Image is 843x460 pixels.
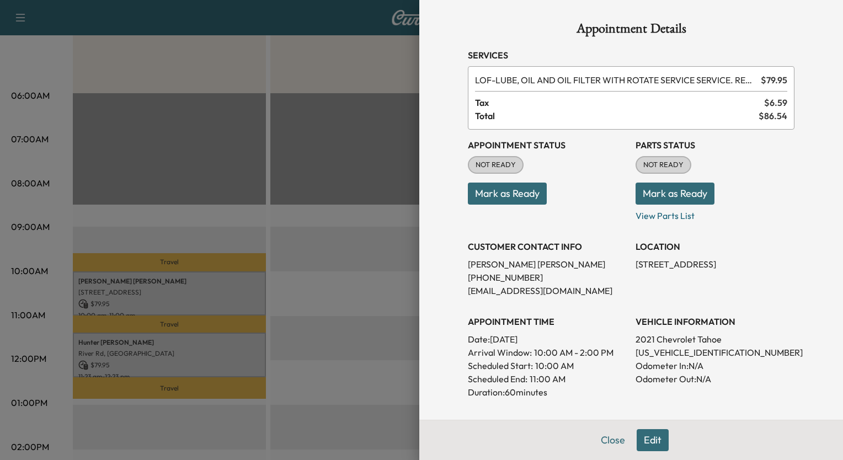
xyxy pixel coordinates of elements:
span: Tax [475,96,764,109]
button: Edit [637,429,669,451]
h3: LOCATION [636,240,794,253]
p: Scheduled Start: [468,359,533,372]
p: [STREET_ADDRESS] [636,258,794,271]
h3: Parts Status [636,138,794,152]
p: [EMAIL_ADDRESS][DOMAIN_NAME] [468,284,627,297]
span: $ 79.95 [761,73,787,87]
span: $ 86.54 [759,109,787,122]
h3: APPOINTMENT TIME [468,315,627,328]
h3: History [468,416,627,430]
button: Close [594,429,632,451]
h3: CUSTOMER CONTACT INFO [468,240,627,253]
p: 11:00 AM [530,372,565,386]
p: Arrival Window: [468,346,627,359]
button: Mark as Ready [468,183,547,205]
h3: Services [468,49,794,62]
p: [PHONE_NUMBER] [468,271,627,284]
p: Scheduled End: [468,372,527,386]
h1: Appointment Details [468,22,794,40]
p: [US_VEHICLE_IDENTIFICATION_NUMBER] [636,346,794,359]
span: Total [475,109,759,122]
button: Mark as Ready [636,183,714,205]
span: NOT READY [637,159,690,170]
span: $ 6.59 [764,96,787,109]
h3: Appointment Status [468,138,627,152]
p: 2021 Chevrolet Tahoe [636,333,794,346]
h3: VEHICLE INFORMATION [636,315,794,328]
p: Duration: 60 minutes [468,386,627,399]
p: 10:00 AM [535,359,574,372]
span: 10:00 AM - 2:00 PM [534,346,613,359]
p: Odometer Out: N/A [636,372,794,386]
p: [PERSON_NAME] [PERSON_NAME] [468,258,627,271]
p: Date: [DATE] [468,333,627,346]
span: LUBE, OIL AND OIL FILTER WITH ROTATE SERVICE SERVICE. RESET OIL LIFE MONITOR. HAZARDOUS WASTE FEE... [475,73,756,87]
span: NOT READY [469,159,522,170]
p: View Parts List [636,205,794,222]
h3: CONTACT CUSTOMER [636,416,794,430]
p: Odometer In: N/A [636,359,794,372]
